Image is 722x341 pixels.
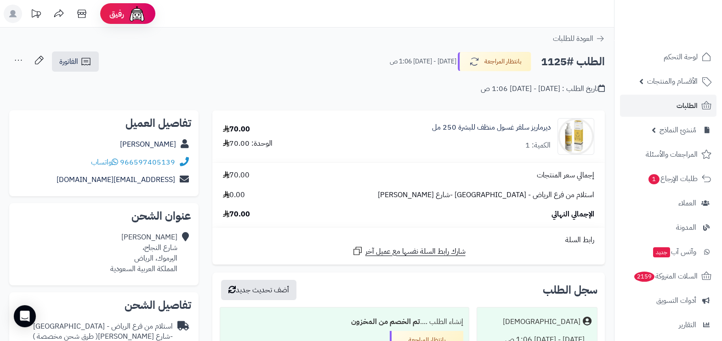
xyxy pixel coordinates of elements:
h3: سجل الطلب [543,284,597,296]
span: 2159 [634,272,654,282]
span: الأقسام والمنتجات [647,75,698,88]
a: [EMAIL_ADDRESS][DOMAIN_NAME] [57,174,175,185]
span: السلات المتروكة [633,270,698,283]
span: وآتس آب [652,245,696,258]
a: التقارير [620,314,716,336]
span: إجمالي سعر المنتجات [537,170,594,181]
a: الطلبات [620,95,716,117]
a: العودة للطلبات [553,33,605,44]
span: استلام من فرع الرياض - [GEOGRAPHIC_DATA] -شارع [PERSON_NAME] [378,190,594,200]
span: الفاتورة [59,56,78,67]
div: 70.00 [223,124,250,135]
span: جديد [653,247,670,257]
div: رابط السلة [216,235,601,245]
a: العملاء [620,192,716,214]
span: المراجعات والأسئلة [646,148,698,161]
div: الكمية: 1 [525,140,551,151]
div: الوحدة: 70.00 [223,138,273,149]
span: لوحة التحكم [664,51,698,63]
a: 966597405139 [120,157,175,168]
a: تحديثات المنصة [24,5,47,25]
span: 70.00 [223,209,250,220]
span: العودة للطلبات [553,33,593,44]
a: الفاتورة [52,51,99,72]
a: [PERSON_NAME] [120,139,176,150]
a: المدونة [620,216,716,239]
a: أدوات التسويق [620,290,716,312]
h2: عنوان الشحن [17,210,191,222]
h2: الطلب #1125 [541,52,605,71]
span: التقارير [679,318,696,331]
span: مُنشئ النماذج [659,124,696,136]
img: ai-face.png [128,5,146,23]
span: المدونة [676,221,696,234]
b: تم الخصم من المخزون [351,316,420,327]
div: [PERSON_NAME] شارع النجاح، اليرموك، الرياض المملكة العربية السعودية [110,232,177,274]
a: المراجعات والأسئلة [620,143,716,165]
img: 1737720897-dermayas+%20cleanser-90x90.jpg [558,118,594,155]
span: 0.00 [223,190,245,200]
a: ديرماريز سلفر غسول منظف للبشرة 250 مل [432,122,551,133]
span: 1 [648,174,659,184]
span: طلبات الإرجاع [648,172,698,185]
div: [DEMOGRAPHIC_DATA] [503,317,580,327]
span: رفيق [109,8,124,19]
a: وآتس آبجديد [620,241,716,263]
a: شارك رابط السلة نفسها مع عميل آخر [352,245,466,257]
button: أضف تحديث جديد [221,280,296,300]
span: الإجمالي النهائي [551,209,594,220]
small: [DATE] - [DATE] 1:06 ص [390,57,456,66]
span: العملاء [678,197,696,210]
button: بانتظار المراجعة [458,52,531,71]
a: واتساب [91,157,118,168]
a: طلبات الإرجاع1 [620,168,716,190]
div: إنشاء الطلب .... [226,313,463,331]
a: لوحة التحكم [620,46,716,68]
h2: تفاصيل الشحن [17,300,191,311]
span: أدوات التسويق [656,294,696,307]
div: Open Intercom Messenger [14,305,36,327]
a: السلات المتروكة2159 [620,265,716,287]
span: الطلبات [677,99,698,112]
span: 70.00 [223,170,250,181]
div: تاريخ الطلب : [DATE] - [DATE] 1:06 ص [481,84,605,94]
span: شارك رابط السلة نفسها مع عميل آخر [365,246,466,257]
h2: تفاصيل العميل [17,118,191,129]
